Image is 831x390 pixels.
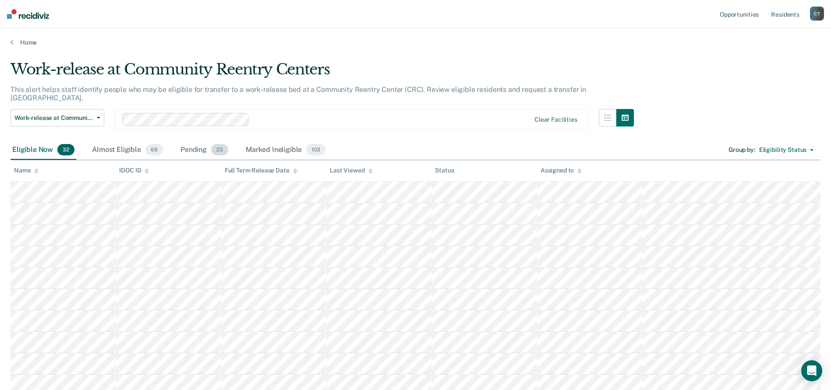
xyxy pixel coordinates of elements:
span: 23 [211,144,228,155]
div: Last Viewed [330,167,372,174]
div: Eligible Now32 [11,141,76,160]
div: Name [14,167,39,174]
div: Work-release at Community Reentry Centers [11,60,634,85]
button: CT [810,7,824,21]
span: Work-release at Community Reentry Centers [14,114,93,122]
img: Recidiviz [7,9,49,19]
div: Marked Ineligible103 [244,141,327,160]
div: IDOC ID [119,167,149,174]
div: Open Intercom Messenger [801,360,822,381]
div: Clear facilities [534,116,577,123]
a: Home [11,39,820,46]
div: Assigned to [541,167,582,174]
button: Eligibility Status [755,143,817,157]
div: Status [435,167,454,174]
div: Almost Eligible68 [90,141,165,160]
button: Work-release at Community Reentry Centers [11,109,104,126]
span: 103 [306,144,325,155]
div: C T [810,7,824,21]
span: 68 [145,144,163,155]
p: This alert helps staff identify people who may be eligible for transfer to a work-release bed at ... [11,85,586,102]
span: 32 [57,144,74,155]
div: Eligibility Status [759,146,806,154]
div: Group by : [728,146,755,154]
div: Pending23 [179,141,230,160]
div: Full Term Release Date [225,167,297,174]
